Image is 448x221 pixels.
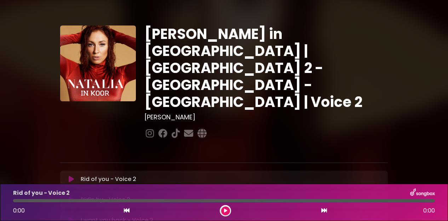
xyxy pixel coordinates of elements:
h1: [PERSON_NAME] in [GEOGRAPHIC_DATA] | [GEOGRAPHIC_DATA] 2 - [GEOGRAPHIC_DATA] - [GEOGRAPHIC_DATA] ... [144,25,388,110]
h3: [PERSON_NAME] [144,113,388,121]
img: YTVS25JmS9CLUqXqkEhs [60,25,136,101]
span: 0:00 [423,206,435,215]
span: 0:00 [13,206,25,215]
p: Rid of you - Voice 2 [81,175,136,183]
p: Rid of you - Voice 2 [13,189,70,197]
img: songbox-logo-white.png [410,188,435,198]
